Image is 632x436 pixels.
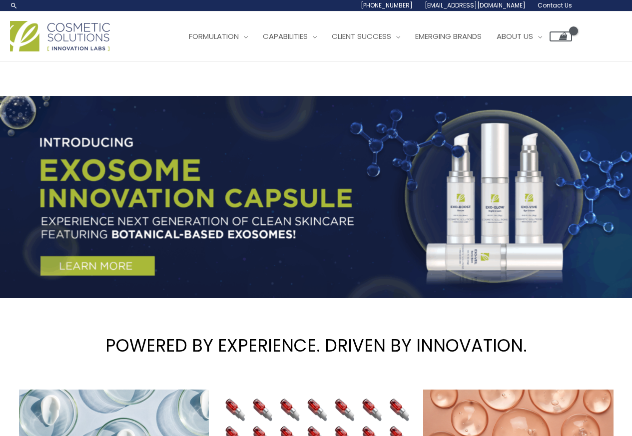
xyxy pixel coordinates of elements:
span: About Us [497,31,533,41]
span: Client Success [332,31,391,41]
a: Capabilities [255,21,324,51]
span: Emerging Brands [415,31,482,41]
span: Formulation [189,31,239,41]
img: Cosmetic Solutions Logo [10,21,110,51]
a: Client Success [324,21,408,51]
span: Capabilities [263,31,308,41]
a: Emerging Brands [408,21,489,51]
span: Contact Us [538,1,572,9]
a: About Us [489,21,550,51]
span: [PHONE_NUMBER] [361,1,413,9]
a: Formulation [181,21,255,51]
a: View Shopping Cart, empty [550,31,572,41]
nav: Site Navigation [174,21,572,51]
span: [EMAIL_ADDRESS][DOMAIN_NAME] [425,1,526,9]
a: Search icon link [10,1,18,9]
